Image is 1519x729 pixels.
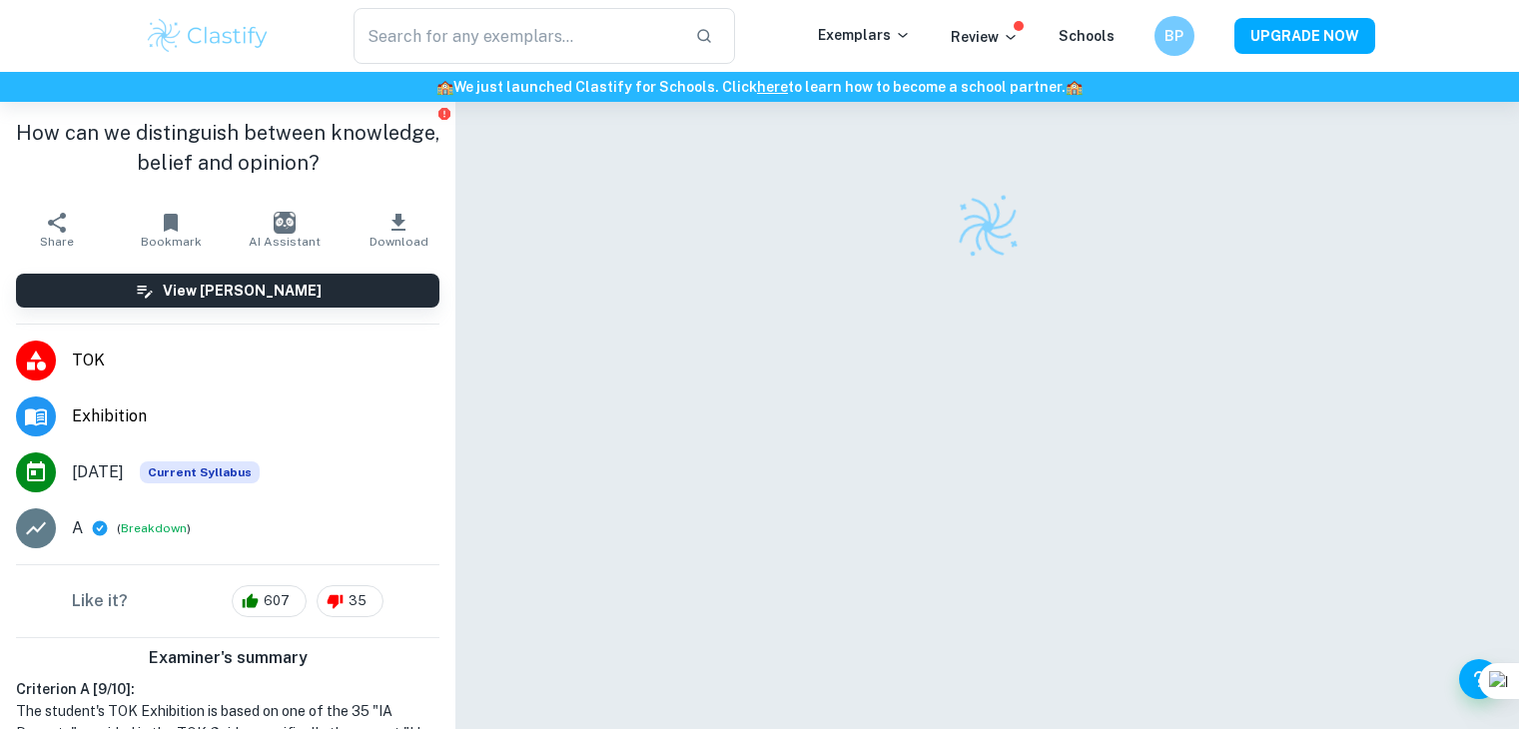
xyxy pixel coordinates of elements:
[436,106,451,121] button: Report issue
[338,591,378,611] span: 35
[163,280,322,302] h6: View [PERSON_NAME]
[232,585,307,617] div: 607
[1162,25,1185,47] h6: BP
[1059,28,1115,44] a: Schools
[249,235,321,249] span: AI Assistant
[274,212,296,234] img: AI Assistant
[121,519,187,537] button: Breakdown
[145,16,272,56] img: Clastify logo
[72,589,128,613] h6: Like it?
[140,461,260,483] div: This exemplar is based on the current syllabus. Feel free to refer to it for inspiration/ideas wh...
[342,202,455,258] button: Download
[40,235,74,249] span: Share
[354,8,680,64] input: Search for any exemplars...
[72,460,124,484] span: [DATE]
[16,678,439,700] h6: Criterion A [ 9 / 10 ]:
[253,591,301,611] span: 607
[370,235,428,249] span: Download
[818,24,911,46] p: Exemplars
[72,404,439,428] span: Exhibition
[72,349,439,372] span: TOK
[4,76,1515,98] h6: We just launched Clastify for Schools. Click to learn how to become a school partner.
[1234,18,1375,54] button: UPGRADE NOW
[16,274,439,308] button: View [PERSON_NAME]
[140,461,260,483] span: Current Syllabus
[317,585,383,617] div: 35
[1154,16,1194,56] button: BP
[946,185,1030,269] img: Clastify logo
[72,516,83,540] p: A
[8,646,447,670] h6: Examiner's summary
[1066,79,1083,95] span: 🏫
[114,202,228,258] button: Bookmark
[117,519,191,538] span: ( )
[228,202,342,258] button: AI Assistant
[141,235,202,249] span: Bookmark
[1459,659,1499,699] button: Help and Feedback
[16,118,439,178] h1: How can we distinguish between knowledge, belief and opinion?
[951,26,1019,48] p: Review
[436,79,453,95] span: 🏫
[757,79,788,95] a: here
